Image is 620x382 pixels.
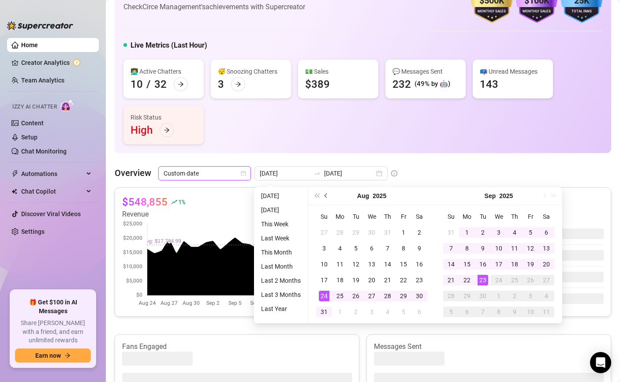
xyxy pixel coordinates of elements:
td: 2025-09-04 [380,304,396,320]
div: $389 [305,77,330,91]
td: 2025-09-10 [491,240,507,256]
td: 2025-08-20 [364,272,380,288]
th: Su [316,209,332,225]
span: thunderbolt [11,170,19,177]
div: 4 [335,243,345,254]
div: 2 [478,227,488,238]
div: 1 [462,227,472,238]
button: Choose a month [485,187,496,205]
th: Mo [332,209,348,225]
span: Share [PERSON_NAME] with a friend, and earn unlimited rewards [15,319,91,345]
div: 4 [382,307,393,317]
div: 29 [398,291,409,301]
li: [DATE] [258,205,304,215]
span: Chat Copilot [21,184,84,198]
a: Setup [21,134,37,141]
div: 10 [131,77,143,91]
td: 2025-09-15 [459,256,475,272]
td: 2025-09-18 [507,256,523,272]
td: 2025-10-11 [538,304,554,320]
article: Fans Engaged [122,342,352,352]
td: 2025-09-02 [348,304,364,320]
div: 10 [319,259,329,270]
td: 2025-08-15 [396,256,411,272]
a: Creator Analytics exclamation-circle [21,56,92,70]
li: This Month [258,247,304,258]
th: Th [380,209,396,225]
td: 2025-09-29 [459,288,475,304]
td: 2025-08-03 [316,240,332,256]
td: 2025-08-06 [364,240,380,256]
td: 2025-08-22 [396,272,411,288]
td: 2025-08-09 [411,240,427,256]
th: Su [443,209,459,225]
td: 2025-09-20 [538,256,554,272]
div: 💬 Messages Sent [392,67,459,76]
input: End date [324,169,374,178]
td: 2025-09-25 [507,272,523,288]
button: Choose a year [373,187,386,205]
div: 22 [462,275,472,285]
td: 2025-10-08 [491,304,507,320]
td: 2025-09-05 [396,304,411,320]
div: 4 [509,227,520,238]
div: 29 [351,227,361,238]
div: 31 [382,227,393,238]
button: Choose a month [357,187,369,205]
div: 21 [446,275,456,285]
a: Content [21,120,44,127]
article: Messages Sent [374,342,604,352]
th: Tu [475,209,491,225]
div: 11 [541,307,552,317]
a: Chat Monitoring [21,148,67,155]
div: 5 [351,243,361,254]
div: 21 [382,275,393,285]
td: 2025-09-30 [475,288,491,304]
th: Fr [396,209,411,225]
div: 8 [462,243,472,254]
div: 6 [366,243,377,254]
span: rise [171,199,177,205]
a: Discover Viral Videos [21,210,81,217]
div: 17 [319,275,329,285]
div: 30 [366,227,377,238]
a: Settings [21,228,45,235]
div: 232 [392,77,411,91]
td: 2025-09-09 [475,240,491,256]
li: Last Month [258,261,304,272]
td: 2025-10-03 [523,288,538,304]
div: 9 [509,307,520,317]
td: 2025-09-08 [459,240,475,256]
span: arrow-right [178,81,184,87]
div: 10 [493,243,504,254]
td: 2025-08-10 [316,256,332,272]
div: 3 [319,243,329,254]
span: Earn now [35,352,61,359]
td: 2025-09-06 [538,225,554,240]
div: 25 [335,291,345,301]
div: 15 [462,259,472,270]
div: 9 [414,243,425,254]
td: 2025-09-22 [459,272,475,288]
div: 28 [382,291,393,301]
div: 1 [493,291,504,301]
div: 18 [509,259,520,270]
img: logo-BBDzfeDw.svg [7,21,73,30]
div: 15 [398,259,409,270]
li: Last 2 Months [258,275,304,286]
td: 2025-09-07 [443,240,459,256]
div: 26 [525,275,536,285]
div: 24 [319,291,329,301]
th: Sa [538,209,554,225]
td: 2025-09-26 [523,272,538,288]
div: 6 [462,307,472,317]
td: 2025-08-31 [316,304,332,320]
li: This Week [258,219,304,229]
td: 2025-07-29 [348,225,364,240]
td: 2025-08-30 [411,288,427,304]
td: 2025-08-05 [348,240,364,256]
td: 2025-09-11 [507,240,523,256]
div: Open Intercom Messenger [590,352,611,373]
td: 2025-08-01 [396,225,411,240]
div: 2 [509,291,520,301]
